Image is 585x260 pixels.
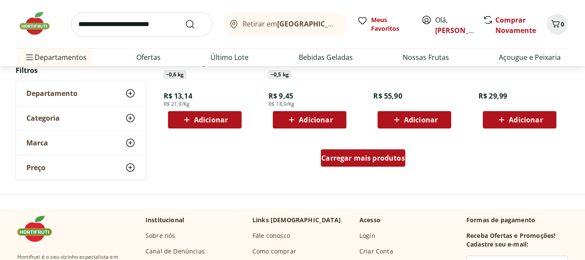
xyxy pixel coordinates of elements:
[17,216,61,242] img: Hortifruti
[466,240,528,249] h3: Cadastre seu e-mail:
[403,52,449,63] a: Nossas Frutas
[371,16,411,33] span: Meus Favoritos
[321,155,405,161] span: Carregar mais produtos
[299,52,353,63] a: Bebidas Geladas
[71,12,213,36] input: search
[17,10,61,36] img: Hortifruti
[277,19,423,29] b: [GEOGRAPHIC_DATA]/[GEOGRAPHIC_DATA]
[359,216,381,224] p: Acesso
[16,155,146,180] button: Preço
[242,20,338,28] span: Retirar em
[145,216,184,224] p: Institucional
[16,131,146,155] button: Marca
[357,16,411,33] a: Meus Favoritos
[164,101,190,108] span: R$ 21,9/Kg
[466,231,556,240] h3: Receba Ofertas e Promoções!
[26,138,48,147] span: Marca
[252,247,296,256] a: Como comprar
[136,52,161,63] a: Ofertas
[404,116,438,123] span: Adicionar
[495,15,536,35] a: Comprar Novamente
[16,81,146,105] button: Departamento
[185,19,206,30] button: Submit Search
[164,70,186,79] span: ~ 0,6 kg
[547,14,568,35] button: Carrinho
[210,52,249,63] a: Último Lote
[509,116,543,123] span: Adicionar
[168,111,242,128] button: Adicionar
[561,20,564,28] span: 0
[16,62,146,79] h2: Filtros
[252,231,290,240] a: Fale conosco
[268,101,295,108] span: R$ 18,9/Kg
[499,52,561,63] a: Açougue e Peixaria
[252,216,341,224] p: Links [DEMOGRAPHIC_DATA]
[299,116,333,123] span: Adicionar
[378,111,451,128] button: Adicionar
[24,47,87,68] span: Departamentos
[26,89,78,98] span: Departamento
[164,91,192,101] span: R$ 13,14
[435,15,474,36] span: Olá,
[359,247,393,256] a: Criar Conta
[321,149,405,170] a: Carregar mais produtos
[223,12,347,36] button: Retirar em[GEOGRAPHIC_DATA]/[GEOGRAPHIC_DATA]
[268,91,293,101] span: R$ 9,45
[26,163,45,172] span: Preço
[268,70,291,79] span: ~ 0,5 kg
[273,111,346,128] button: Adicionar
[24,47,35,68] button: Menu
[145,247,205,256] a: Canal de Denúncias
[194,116,228,123] span: Adicionar
[16,106,146,130] button: Categoria
[466,216,568,224] p: Formas de pagamento
[145,231,175,240] a: Sobre nós
[26,114,60,122] span: Categoria
[478,91,507,101] span: R$ 29,99
[373,91,402,101] span: R$ 55,90
[483,111,556,128] button: Adicionar
[435,26,491,35] a: [PERSON_NAME]
[359,231,375,240] a: Login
